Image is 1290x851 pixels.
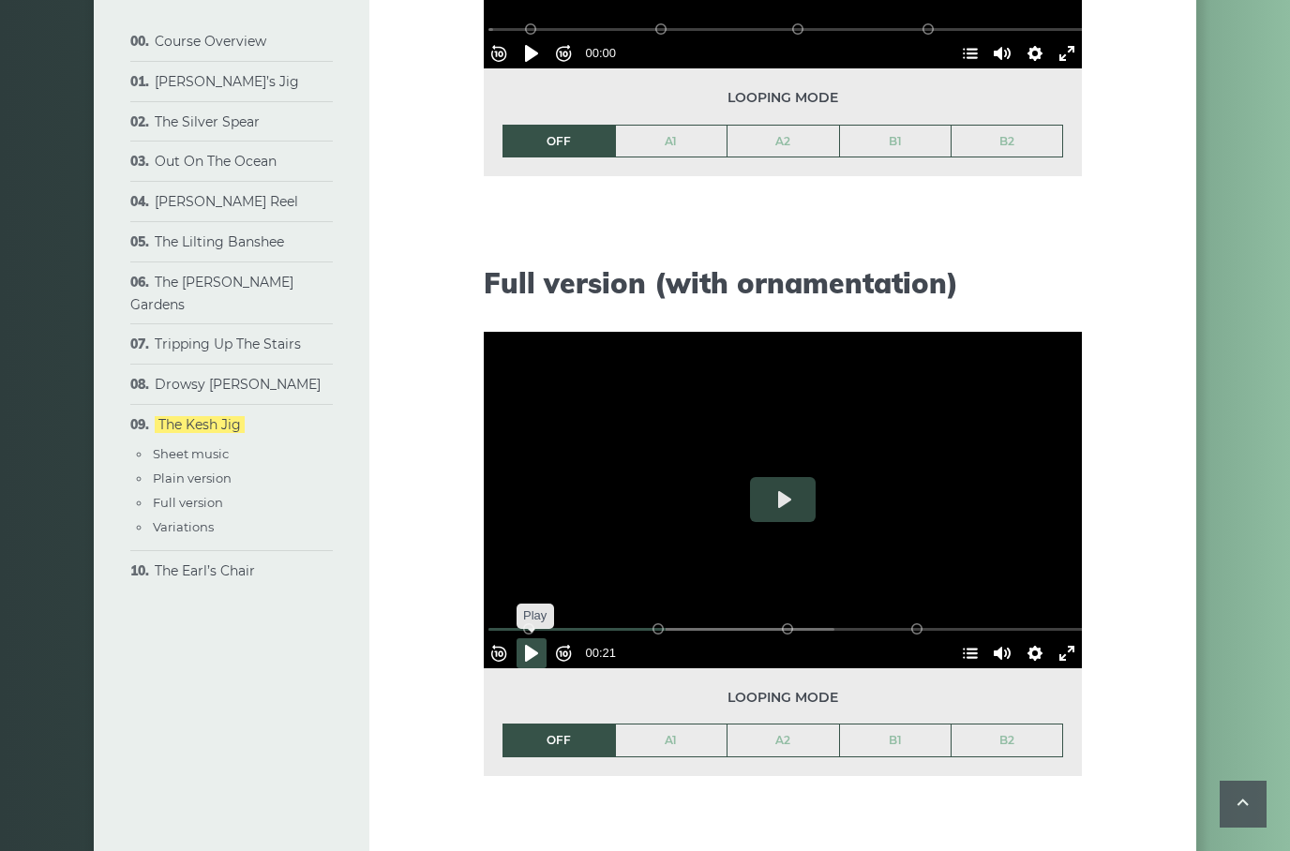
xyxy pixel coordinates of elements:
[153,446,229,461] a: Sheet music
[155,233,284,250] a: The Lilting Banshee
[840,724,952,756] a: B1
[155,416,245,433] a: The Kesh Jig
[616,126,727,157] a: A1
[155,193,298,210] a: [PERSON_NAME] Reel
[153,470,232,485] a: Plain version
[727,724,839,756] a: A2
[155,376,321,393] a: Drowsy [PERSON_NAME]
[727,126,839,157] a: A2
[616,724,727,756] a: A1
[502,687,1063,709] span: Looping mode
[155,153,277,170] a: Out On The Ocean
[155,33,266,50] a: Course Overview
[840,126,952,157] a: B1
[153,519,214,534] a: Variations
[130,274,293,313] a: The [PERSON_NAME] Gardens
[153,495,223,510] a: Full version
[502,87,1063,109] span: Looping mode
[155,562,255,579] a: The Earl’s Chair
[952,724,1062,756] a: B2
[952,126,1062,157] a: B2
[155,113,260,130] a: The Silver Spear
[155,73,299,90] a: [PERSON_NAME]’s Jig
[484,266,1082,300] h2: Full version (with ornamentation)
[155,336,301,352] a: Tripping Up The Stairs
